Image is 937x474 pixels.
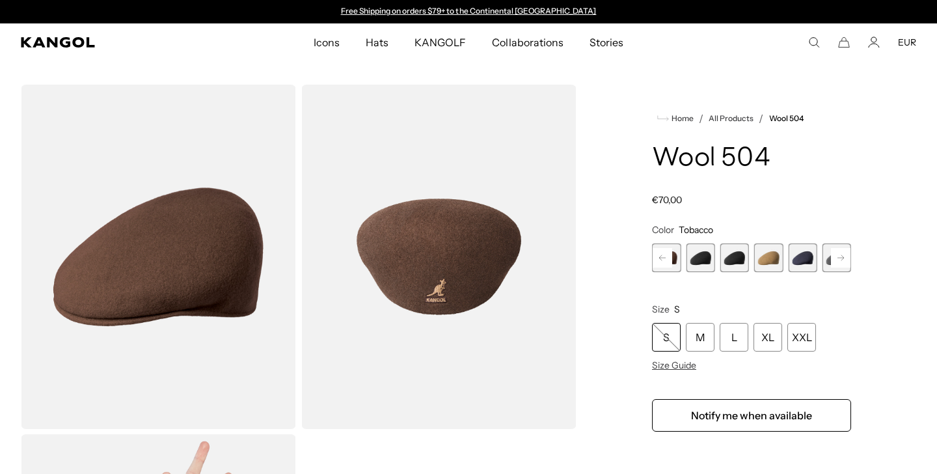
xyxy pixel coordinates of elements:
span: Size Guide [652,359,696,371]
label: Camel [754,244,783,272]
a: Account [868,36,880,48]
span: Home [669,114,694,123]
div: XL [754,323,782,352]
a: Free Shipping on orders $79+ to the Continental [GEOGRAPHIC_DATA] [341,6,597,16]
span: S [674,303,680,315]
label: Dark Blue [788,244,817,272]
div: M [686,323,714,352]
label: Black/Gold [720,244,749,272]
a: Wool 504 [769,114,804,123]
li: / [694,111,703,126]
a: Kangol [21,37,208,48]
div: L [720,323,748,352]
div: 9 of 21 [686,244,714,272]
a: Hats [353,23,401,61]
div: 10 of 21 [720,244,749,272]
slideshow-component: Announcement bar [334,7,603,17]
button: Notify me when available [652,399,851,432]
summary: Search here [808,36,820,48]
a: All Products [709,114,754,123]
label: Dark Flannel [822,244,851,272]
a: KANGOLF [401,23,479,61]
div: 1 of 2 [334,7,603,17]
div: 12 of 21 [788,244,817,272]
label: Tobacco [652,244,681,272]
div: 13 of 21 [822,244,851,272]
span: Icons [314,23,340,61]
span: Collaborations [492,23,563,61]
span: €70,00 [652,194,682,206]
span: KANGOLF [414,23,466,61]
span: Tobacco [679,224,713,236]
img: color-tobacco [301,85,577,429]
nav: breadcrumbs [652,111,851,126]
span: Color [652,224,674,236]
button: Cart [838,36,850,48]
div: 8 of 21 [652,244,681,272]
h1: Wool 504 [652,145,851,173]
span: Stories [590,23,623,61]
span: Hats [366,23,388,61]
a: Collaborations [479,23,576,61]
div: Announcement [334,7,603,17]
a: Icons [301,23,353,61]
button: EUR [898,36,916,48]
img: color-tobacco [21,85,296,429]
a: Home [657,113,694,124]
span: Size [652,303,670,315]
div: S [652,323,681,352]
label: Black [686,244,714,272]
div: XXL [787,323,816,352]
li: / [754,111,763,126]
a: Stories [577,23,636,61]
div: 11 of 21 [754,244,783,272]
